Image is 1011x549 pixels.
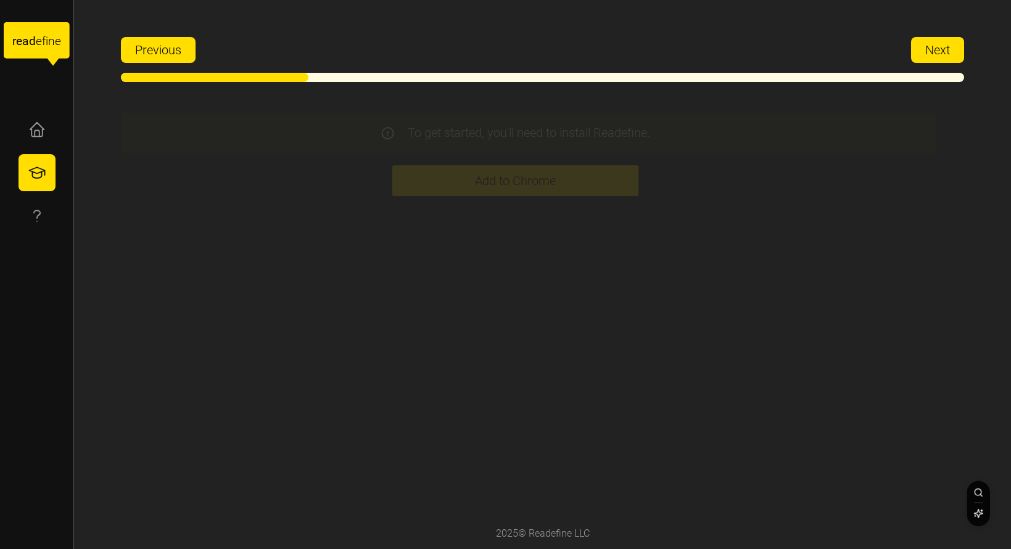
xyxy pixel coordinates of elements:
[4,10,70,77] a: readefine
[36,34,42,48] tspan: e
[490,520,596,548] div: 2025 © Readefine LLC
[135,38,181,62] span: Previous
[16,34,22,48] tspan: e
[475,166,556,196] span: Add to Chrome
[46,34,48,48] tspan: i
[22,34,28,48] tspan: a
[12,34,17,48] tspan: r
[55,34,61,48] tspan: e
[392,165,638,196] a: Add to Chrome
[925,38,950,62] span: Next
[29,34,36,48] tspan: d
[408,123,650,142] p: To get started, you'll need to install Readefine.
[121,37,196,63] button: Previous
[42,34,46,48] tspan: f
[911,37,964,63] button: Next
[49,34,56,48] tspan: n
